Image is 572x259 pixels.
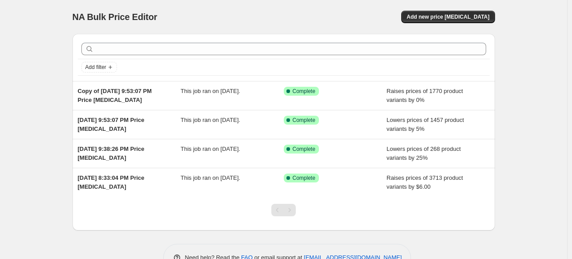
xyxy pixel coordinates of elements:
[181,117,240,123] span: This job ran on [DATE].
[387,146,461,161] span: Lowers prices of 268 product variants by 25%
[401,11,495,23] button: Add new price [MEDICAL_DATA]
[85,64,106,71] span: Add filter
[81,62,117,73] button: Add filter
[181,146,240,152] span: This job ran on [DATE].
[387,174,463,190] span: Raises prices of 3713 product variants by $6.00
[271,204,296,216] nav: Pagination
[387,88,463,103] span: Raises prices of 1770 product variants by 0%
[293,146,315,153] span: Complete
[181,174,240,181] span: This job ran on [DATE].
[78,174,145,190] span: [DATE] 8:33:04 PM Price [MEDICAL_DATA]
[78,88,152,103] span: Copy of [DATE] 9:53:07 PM Price [MEDICAL_DATA]
[387,117,464,132] span: Lowers prices of 1457 product variants by 5%
[78,117,145,132] span: [DATE] 9:53:07 PM Price [MEDICAL_DATA]
[407,13,489,20] span: Add new price [MEDICAL_DATA]
[293,88,315,95] span: Complete
[181,88,240,94] span: This job ran on [DATE].
[73,12,157,22] span: NA Bulk Price Editor
[78,146,145,161] span: [DATE] 9:38:26 PM Price [MEDICAL_DATA]
[293,174,315,182] span: Complete
[293,117,315,124] span: Complete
